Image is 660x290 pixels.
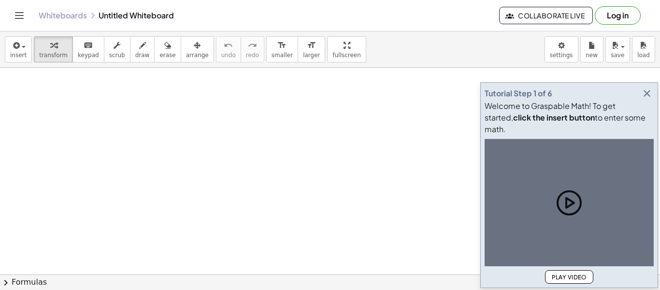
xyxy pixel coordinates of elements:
span: larger [303,52,320,59]
button: transform [34,36,73,62]
button: Toggle navigation [12,8,27,23]
span: keypad [78,52,99,59]
button: keyboardkeypad [72,36,104,62]
a: Whiteboards [39,11,87,20]
span: insert [10,52,27,59]
span: draw [135,52,150,59]
button: draw [130,36,155,62]
button: redoredo [241,36,264,62]
span: smaller [272,52,293,59]
i: undo [224,40,233,51]
i: format_size [307,40,316,51]
span: save [611,52,624,59]
button: load [632,36,655,62]
span: load [637,52,650,59]
span: transform [39,52,68,59]
span: fullscreen [332,52,360,59]
i: keyboard [84,40,93,51]
button: new [580,36,603,62]
span: Collaborate Live [507,11,585,20]
i: format_size [277,40,287,51]
button: Collaborate Live [499,7,593,24]
button: insert [5,36,32,62]
button: settings [545,36,578,62]
span: undo [221,52,236,59]
span: Play Video [551,274,587,281]
span: settings [550,52,573,59]
button: erase [154,36,181,62]
span: scrub [109,52,125,59]
button: arrange [181,36,214,62]
button: fullscreen [327,36,366,62]
b: click the insert button [513,112,595,122]
button: format_sizesmaller [266,36,298,62]
button: save [605,36,630,62]
span: arrange [186,52,209,59]
button: Log in [595,6,641,25]
button: format_sizelarger [298,36,325,62]
div: Tutorial Step 1 of 6 [485,88,552,99]
span: new [586,52,598,59]
i: redo [248,40,257,51]
button: Play Video [545,270,593,284]
div: Welcome to Graspable Math! To get started, to enter some math. [485,100,654,135]
button: undoundo [216,36,241,62]
button: scrub [104,36,130,62]
span: erase [159,52,175,59]
span: redo [246,52,259,59]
